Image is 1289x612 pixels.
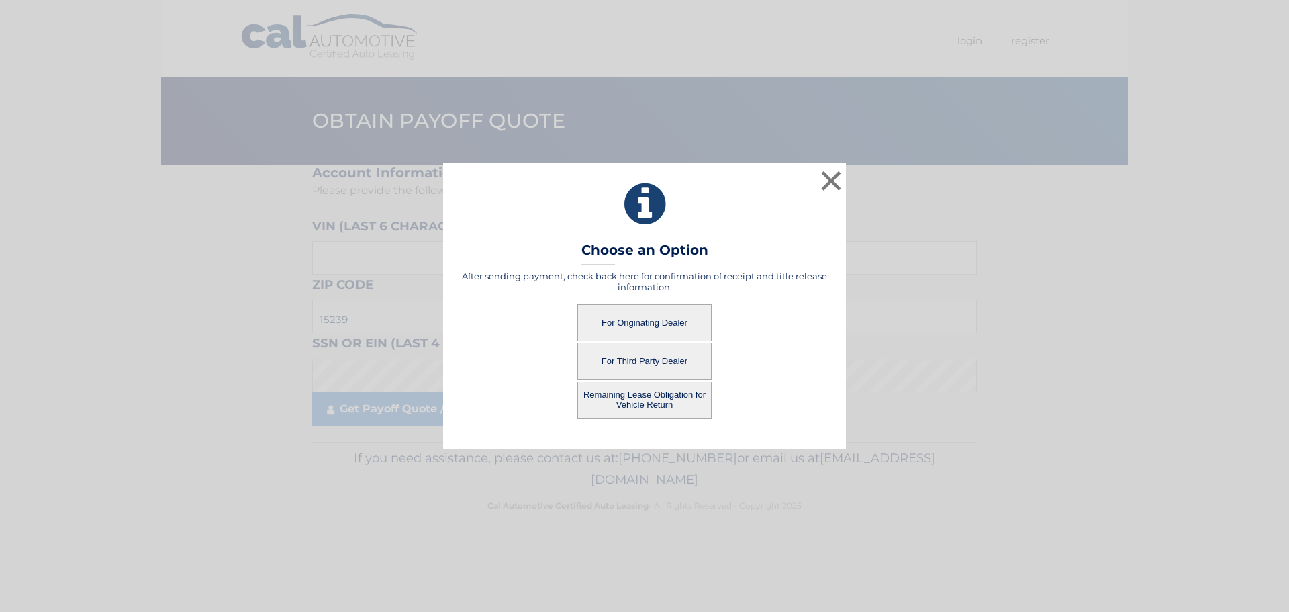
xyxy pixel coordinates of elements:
button: For Originating Dealer [577,304,712,341]
button: For Third Party Dealer [577,343,712,380]
button: × [818,167,845,194]
h3: Choose an Option [581,242,708,265]
h5: After sending payment, check back here for confirmation of receipt and title release information. [460,271,829,292]
button: Remaining Lease Obligation for Vehicle Return [577,382,712,419]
